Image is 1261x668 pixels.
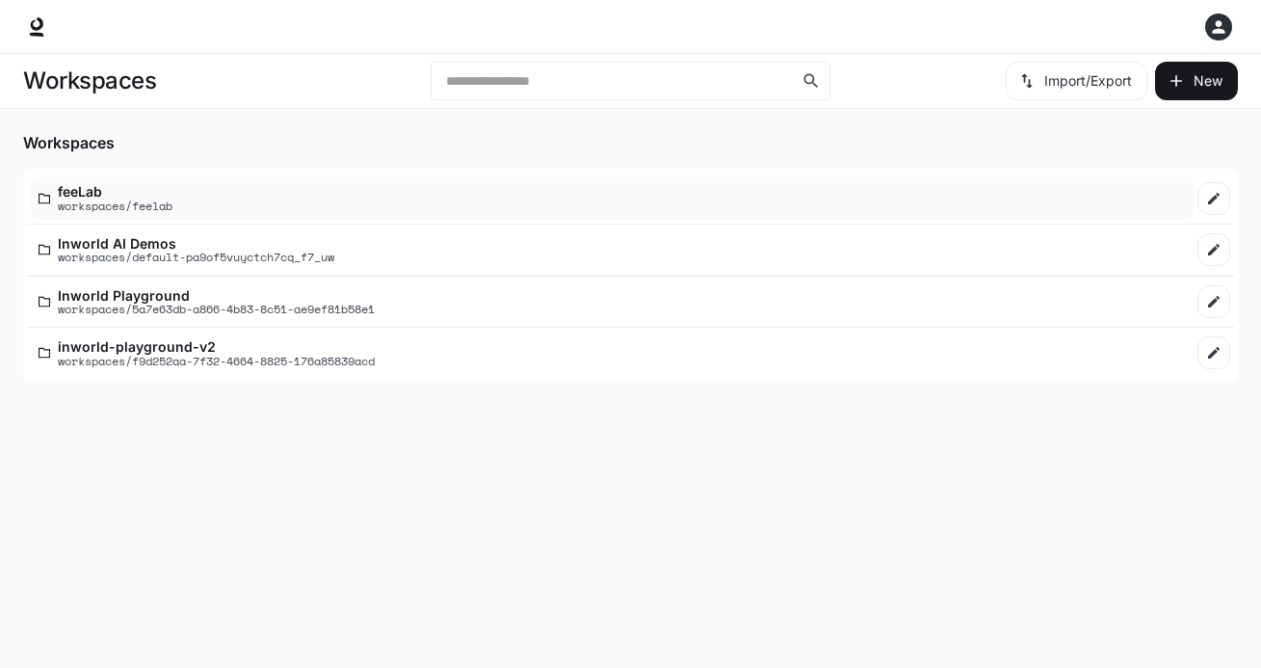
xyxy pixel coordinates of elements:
h5: Workspaces [23,132,1238,153]
p: Inworld AI Demos [58,236,334,251]
p: workspaces/feelab [58,200,172,212]
h1: Workspaces [23,62,156,100]
a: Edit workspace [1197,233,1230,266]
button: Import/Export [1006,62,1147,100]
p: workspaces/f9d252aa-7f32-4664-8825-176a85839acd [58,355,375,367]
p: Inworld Playground [58,288,375,303]
p: workspaces/default-pa9of5vuyctch7cq_f7_uw [58,251,334,263]
p: feeLab [58,184,172,199]
a: Edit workspace [1197,336,1230,369]
button: Create workspace [1155,62,1238,100]
a: feeLabworkspaces/feelab [31,176,1194,220]
a: inworld-playground-v2workspaces/f9d252aa-7f32-4664-8825-176a85839acd [31,332,1194,375]
a: Inworld Playgroundworkspaces/5a7e63db-a866-4b83-8c51-ae9ef81b58e1 [31,281,1194,324]
p: workspaces/5a7e63db-a866-4b83-8c51-ae9ef81b58e1 [58,303,375,315]
a: Edit workspace [1197,285,1230,318]
a: Inworld AI Demosworkspaces/default-pa9of5vuyctch7cq_f7_uw [31,228,1194,272]
p: inworld-playground-v2 [58,339,375,354]
a: Edit workspace [1197,182,1230,215]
